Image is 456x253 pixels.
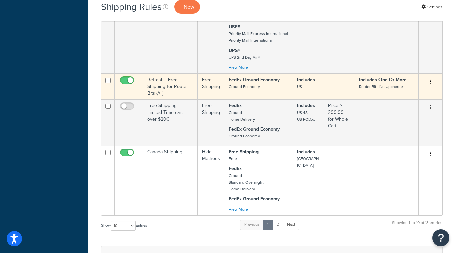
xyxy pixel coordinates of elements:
td: Refresh - Free Shipping for Router Bits (All) [143,73,198,99]
strong: FedEx Ground Economy [229,76,280,83]
strong: Includes [297,102,315,109]
small: US [297,84,302,90]
a: 1 [263,220,273,230]
small: Router Bit - No Upcharge [359,84,403,90]
strong: USPS [229,23,240,30]
h1: Shipping Rules [101,0,162,13]
td: Free Shipping [198,99,225,146]
td: Hide Methods [198,146,225,215]
strong: Includes [297,148,315,155]
strong: FedEx [229,165,242,172]
small: Ground Economy [229,133,260,139]
strong: Includes [297,76,315,83]
a: Next [283,220,299,230]
small: Free [229,156,237,162]
small: US 48 US POBox [297,109,315,122]
strong: Free Shipping [229,148,259,155]
strong: FedEx Ground Economy [229,195,280,202]
strong: FedEx [229,102,242,109]
strong: Includes One Or More [359,76,407,83]
div: Showing 1 to 10 of 13 entries [392,219,443,233]
td: Free Shipping - Limited Time cart over $200 [143,99,198,146]
strong: FedEx Ground Economy [229,126,280,133]
a: View More [229,206,248,212]
select: Showentries [111,221,136,231]
small: Ground Home Delivery [229,109,255,122]
strong: UPS® [229,47,240,54]
a: View More [229,64,248,70]
small: UPS 2nd Day Air® [229,54,260,60]
td: Surcharge [198,4,225,73]
small: Priority Mail Express International Priority Mail International [229,31,288,43]
a: Previous [240,220,264,230]
a: 2 [272,220,283,230]
td: Canada Shipping [143,146,198,215]
td: Promo Surcharge [143,4,198,73]
a: Settings [421,2,443,12]
small: [GEOGRAPHIC_DATA] [297,156,319,168]
small: Ground Standard Overnight Home Delivery [229,172,263,192]
button: Open Resource Center [432,229,449,246]
td: Free Shipping [198,73,225,99]
td: Price ≥ 200.00 for Whole Cart [324,99,355,146]
small: Ground Economy [229,84,260,90]
label: Show entries [101,221,147,231]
